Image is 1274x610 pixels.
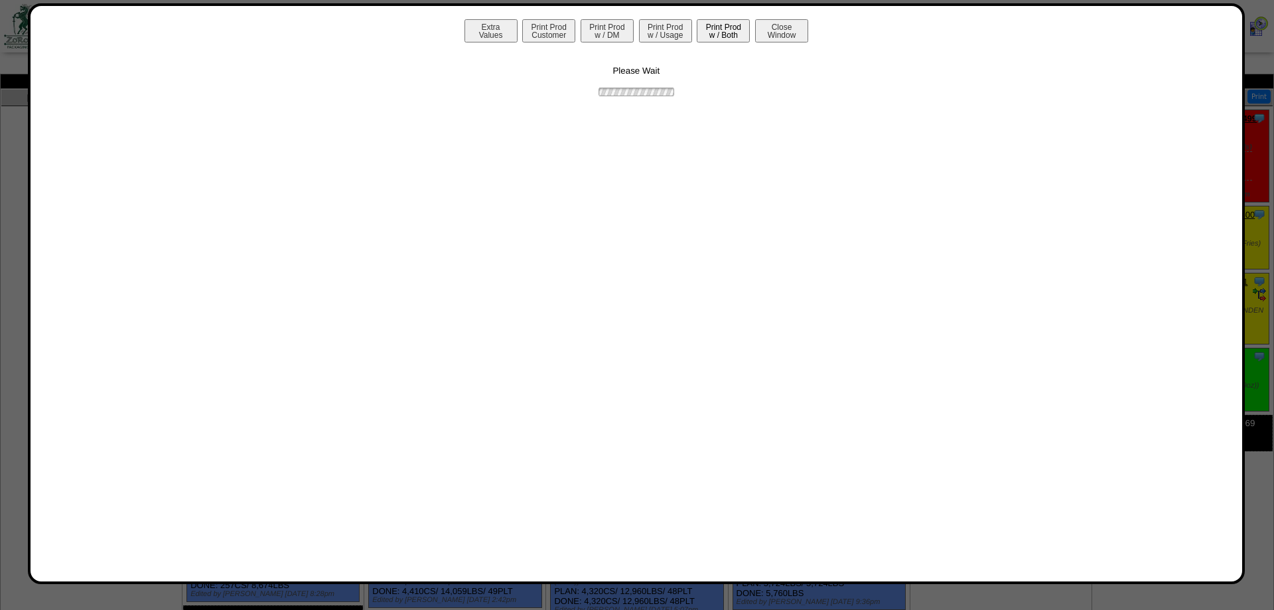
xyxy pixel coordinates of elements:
[464,19,518,42] button: ExtraValues
[755,19,808,42] button: CloseWindow
[597,86,676,98] img: ajax-loader.gif
[697,19,750,42] button: Print Prodw / Both
[754,30,810,40] a: CloseWindow
[44,46,1229,98] div: Please Wait
[639,19,692,42] button: Print Prodw / Usage
[581,19,634,42] button: Print Prodw / DM
[522,19,575,42] button: Print ProdCustomer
